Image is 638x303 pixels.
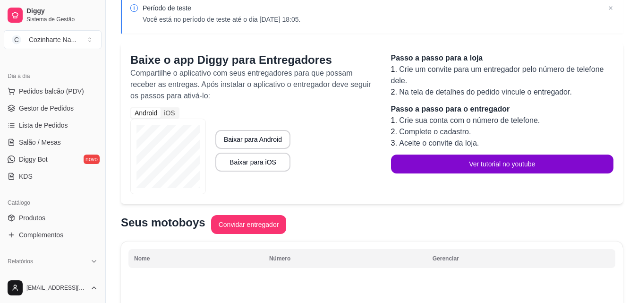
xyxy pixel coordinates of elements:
[19,213,45,223] span: Produtos
[4,101,102,116] a: Gestor de Pedidos
[4,30,102,49] button: Select a team
[29,35,77,44] div: Cozinharte Na ...
[26,284,86,292] span: [EMAIL_ADDRESS][DOMAIN_NAME]
[391,104,614,115] p: Passo a passo para o entregador
[121,215,205,230] p: Seus motoboys
[215,130,290,149] button: Baixar para Android
[130,52,372,68] p: Baixe o app Diggy para Entregadores
[4,169,102,184] a: KDS
[399,116,540,124] span: Crie sua conta com o número de telefone.
[19,138,61,147] span: Salão / Mesas
[211,215,287,234] button: Convidar entregador
[19,121,68,130] span: Lista de Pedidos
[161,108,178,118] div: iOS
[4,84,102,99] button: Pedidos balcão (PDV)
[391,52,614,64] p: Passo a passo para a loja
[4,152,102,167] a: Diggy Botnovo
[4,227,102,242] a: Complementos
[19,230,63,240] span: Complementos
[391,115,614,126] li: 1.
[4,69,102,84] div: Dia a dia
[4,195,102,210] div: Catálogo
[4,4,102,26] a: DiggySistema de Gestão
[399,88,572,96] span: Na tela de detalhes do pedido vincule o entregador.
[19,272,81,281] span: Relatórios de vendas
[4,135,102,150] a: Salão / Mesas
[399,139,479,147] span: Aceite o convite da loja.
[391,64,614,87] li: 1.
[143,3,300,13] p: Período de teste
[26,16,98,23] span: Sistema de Gestão
[391,87,614,98] li: 2.
[19,87,84,96] span: Pedidos balcão (PDV)
[4,269,102,284] a: Relatórios de vendas
[391,155,614,173] button: Ver tutorial no youtube
[391,65,604,85] span: Crie um convite para um entregador pelo número de telefone dele.
[131,108,161,118] div: Android
[391,126,614,138] li: 2.
[19,155,48,164] span: Diggy Bot
[4,210,102,225] a: Produtos
[4,118,102,133] a: Lista de Pedidos
[4,277,102,299] button: [EMAIL_ADDRESS][DOMAIN_NAME]
[26,7,98,16] span: Diggy
[391,138,614,149] li: 3.
[264,249,427,268] th: Número
[143,15,300,24] p: Você está no período de teste até o dia [DATE] 18:05.
[427,249,615,268] th: Gerenciar
[399,128,471,136] span: Complete o cadastro.
[8,258,33,265] span: Relatórios
[19,104,74,113] span: Gestor de Pedidos
[12,35,21,44] span: C
[130,68,372,102] p: Compartilhe o aplicativo com seus entregadores para que possam receber as entregas. Após instalar...
[215,153,290,172] button: Baixar para iOS
[128,249,264,268] th: Nome
[19,172,33,181] span: KDS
